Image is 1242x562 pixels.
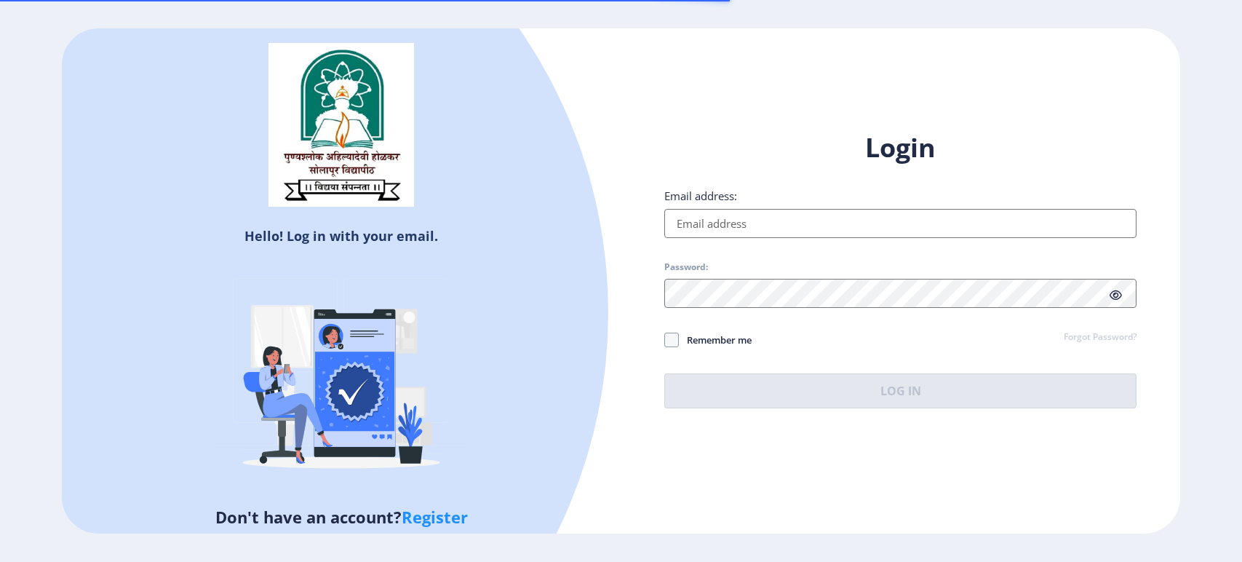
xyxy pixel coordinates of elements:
input: Email address [664,209,1136,238]
h5: Don't have an account? [73,505,610,529]
h1: Login [664,130,1136,165]
span: Remember me [679,331,752,349]
a: Forgot Password? [1064,331,1136,344]
a: Register [402,506,468,528]
img: Verified-rafiki.svg [214,250,469,505]
label: Email address: [664,189,737,203]
img: sulogo.png [268,43,414,207]
button: Log In [664,373,1136,408]
label: Password: [664,261,708,273]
